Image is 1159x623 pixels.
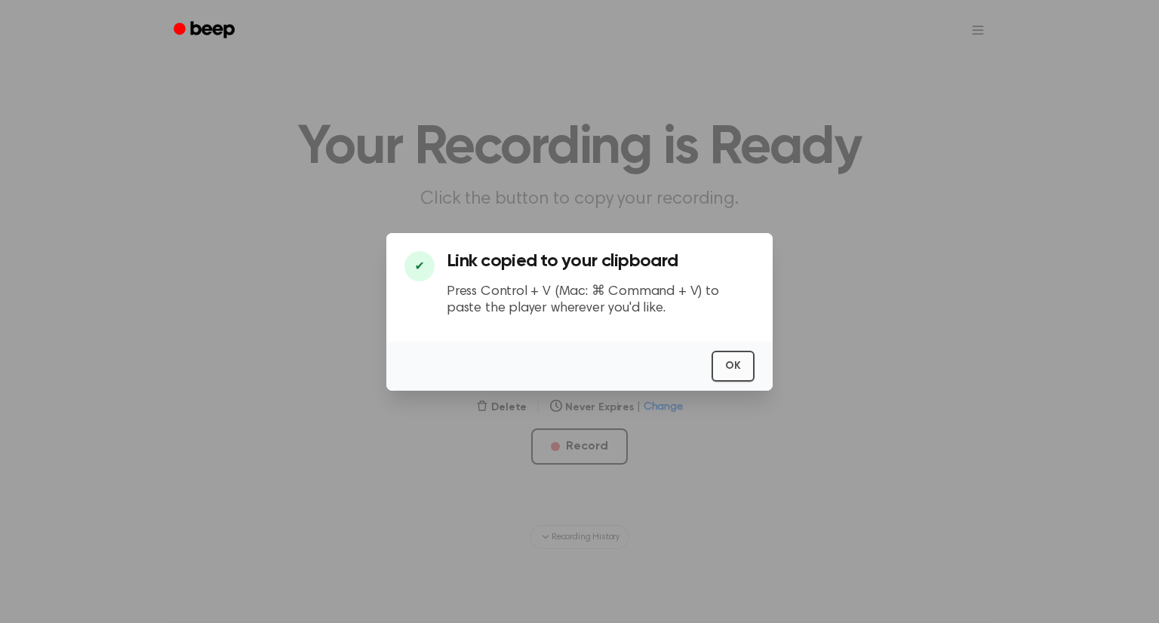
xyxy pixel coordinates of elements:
[447,251,755,272] h3: Link copied to your clipboard
[960,12,996,48] button: Open menu
[163,16,248,45] a: Beep
[404,251,435,281] div: ✔
[447,284,755,318] p: Press Control + V (Mac: ⌘ Command + V) to paste the player wherever you'd like.
[712,351,755,382] button: OK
